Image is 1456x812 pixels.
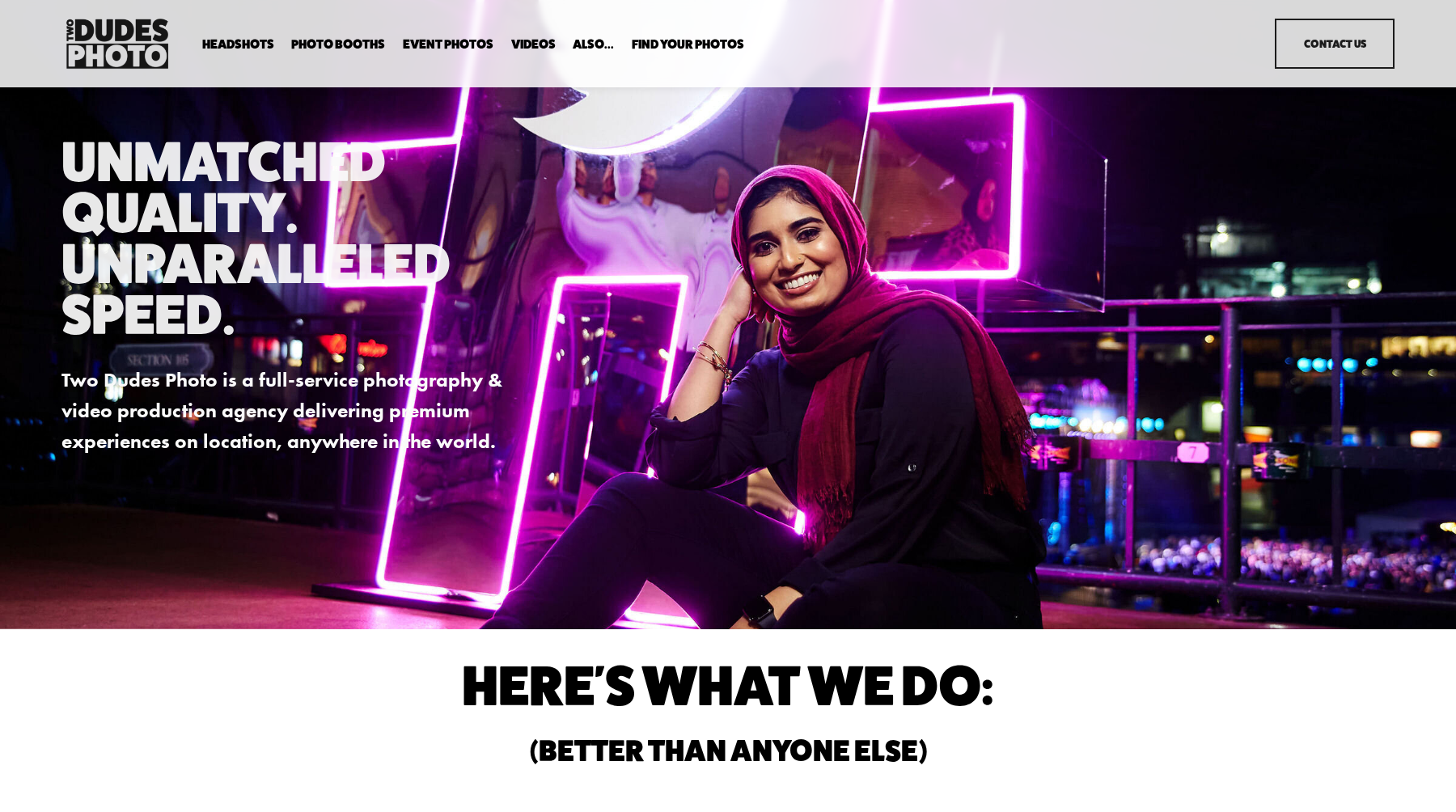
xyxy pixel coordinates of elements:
[632,36,744,52] a: folder dropdown
[61,15,173,73] img: Two Dudes Photo | Headshots, Portraits &amp; Photo Booths
[291,36,385,52] a: folder dropdown
[573,36,614,52] a: folder dropdown
[228,736,1229,765] h2: (Better than anyone else)
[61,135,556,339] h1: Unmatched Quality. Unparalleled Speed.
[61,367,507,453] strong: Two Dudes Photo is a full-service photography & video production agency delivering premium experi...
[632,38,744,51] span: Find Your Photos
[202,36,274,52] a: folder dropdown
[228,659,1229,710] h1: Here's What We do:
[1275,19,1395,69] a: Contact Us
[202,38,274,51] span: Headshots
[403,36,493,52] a: Event Photos
[511,36,556,52] a: Videos
[573,38,614,51] span: Also...
[291,38,385,51] span: Photo Booths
